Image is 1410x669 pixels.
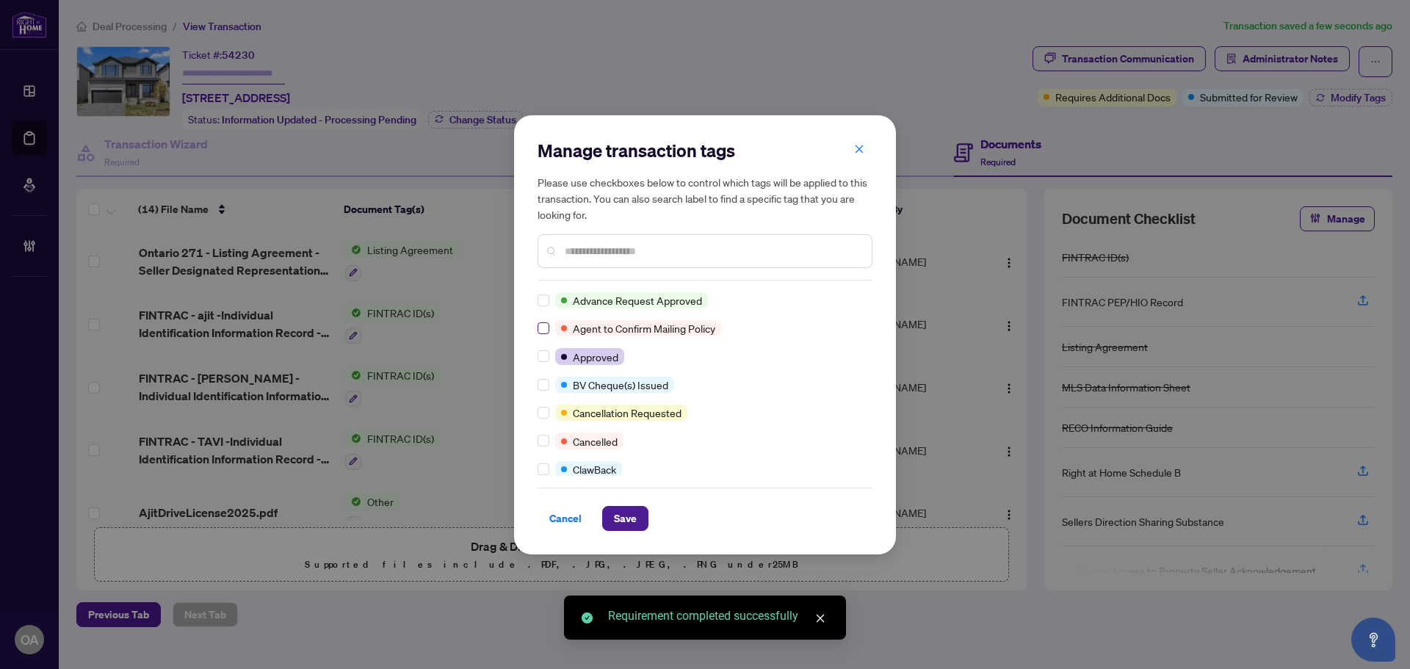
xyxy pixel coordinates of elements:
[573,377,668,393] span: BV Cheque(s) Issued
[538,506,593,531] button: Cancel
[854,144,864,154] span: close
[538,174,872,223] h5: Please use checkboxes below to control which tags will be applied to this transaction. You can al...
[573,433,618,449] span: Cancelled
[1351,618,1395,662] button: Open asap
[573,405,681,421] span: Cancellation Requested
[815,613,825,623] span: close
[573,461,616,477] span: ClawBack
[538,139,872,162] h2: Manage transaction tags
[608,607,828,625] div: Requirement completed successfully
[582,612,593,623] span: check-circle
[812,610,828,626] a: Close
[549,507,582,530] span: Cancel
[614,507,637,530] span: Save
[573,349,618,365] span: Approved
[602,506,648,531] button: Save
[573,292,702,308] span: Advance Request Approved
[573,320,715,336] span: Agent to Confirm Mailing Policy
